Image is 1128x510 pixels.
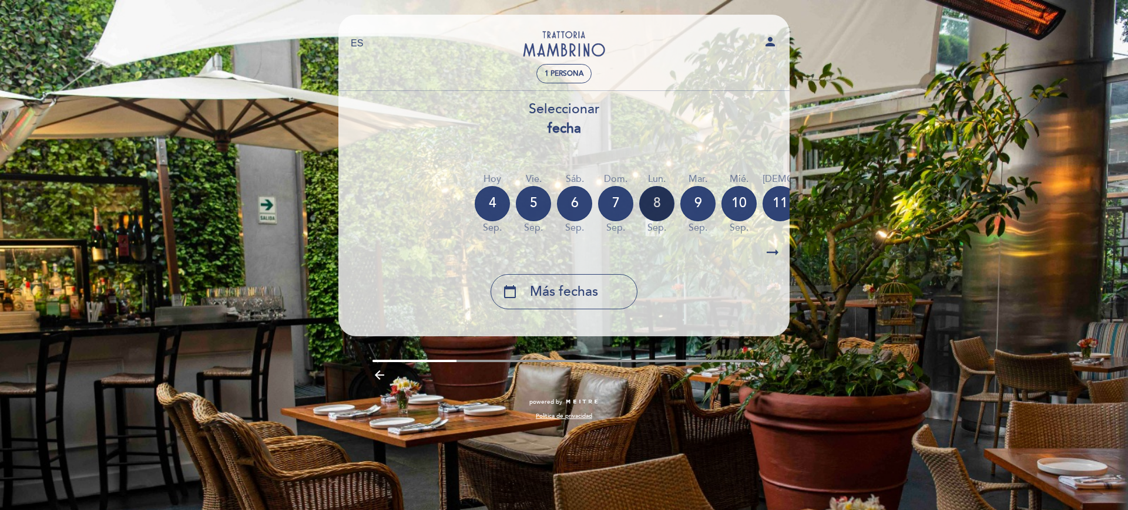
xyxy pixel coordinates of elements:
[598,221,633,235] div: sep.
[721,173,757,186] div: mié.
[680,173,716,186] div: mar.
[721,186,757,221] div: 10
[503,282,517,302] i: calendar_today
[516,173,551,186] div: vie.
[763,173,868,186] div: [DEMOGRAPHIC_DATA].
[764,240,781,265] i: arrow_right_alt
[639,173,674,186] div: lun.
[475,173,510,186] div: Hoy
[557,186,592,221] div: 6
[680,221,716,235] div: sep.
[565,399,599,405] img: MEITRE
[557,221,592,235] div: sep.
[491,28,637,60] a: San [PERSON_NAME]
[557,173,592,186] div: sáb.
[680,186,716,221] div: 9
[475,186,510,221] div: 4
[598,186,633,221] div: 7
[536,412,592,420] a: Política de privacidad
[530,282,598,302] span: Más fechas
[516,221,551,235] div: sep.
[721,221,757,235] div: sep.
[763,221,868,235] div: sep.
[763,35,777,53] button: person
[475,221,510,235] div: sep.
[545,69,583,78] span: 1 persona
[372,368,387,382] i: arrow_backward
[529,398,562,406] span: powered by
[639,186,674,221] div: 8
[529,398,599,406] a: powered by
[338,100,790,139] div: Seleccionar
[548,120,581,137] b: fecha
[763,35,777,49] i: person
[516,186,551,221] div: 5
[639,221,674,235] div: sep.
[763,186,798,221] div: 11
[598,173,633,186] div: dom.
